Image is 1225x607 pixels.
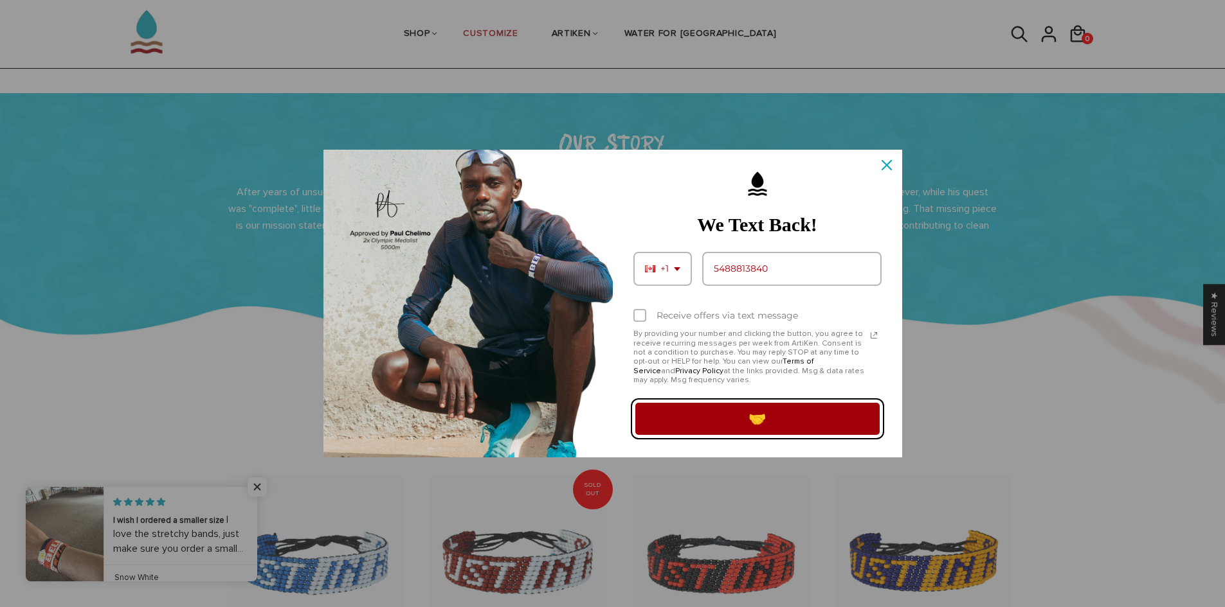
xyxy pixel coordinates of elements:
[633,401,882,437] button: 🤝
[660,263,669,274] span: +1
[633,330,866,385] p: By providing your number and clicking the button, you agree to receive recurring messages per wee...
[866,328,882,343] a: Read our Privacy Policy
[697,214,817,235] strong: We Text Back!
[657,310,798,321] div: Receive offers via text message
[871,150,902,180] button: Close
[882,160,892,170] svg: close icon
[674,267,680,271] svg: dropdown arrow
[866,328,882,343] svg: link icon
[633,252,692,286] div: Phone number prefix
[675,366,723,376] a: Privacy Policy
[633,356,813,375] a: Terms of Service
[702,252,882,286] input: Phone number field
